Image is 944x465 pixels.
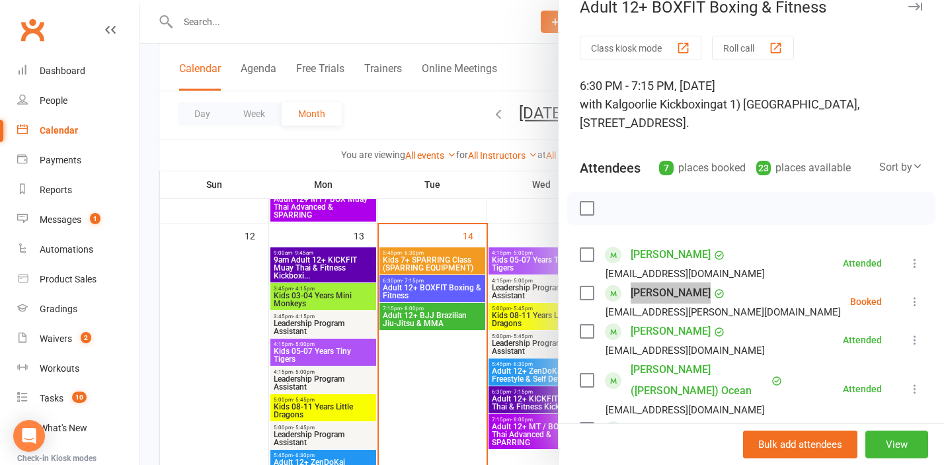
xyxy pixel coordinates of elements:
[17,384,139,413] a: Tasks 10
[756,161,771,175] div: 23
[659,161,674,175] div: 7
[17,324,139,354] a: Waivers 2
[712,36,794,60] button: Roll call
[17,116,139,146] a: Calendar
[631,282,711,304] a: [PERSON_NAME]
[17,235,139,265] a: Automations
[17,56,139,86] a: Dashboard
[40,393,63,403] div: Tasks
[40,214,81,225] div: Messages
[17,205,139,235] a: Messages 1
[17,413,139,443] a: What's New
[16,13,49,46] a: Clubworx
[40,333,72,344] div: Waivers
[17,265,139,294] a: Product Sales
[631,321,711,342] a: [PERSON_NAME]
[879,159,923,176] div: Sort by
[659,159,746,177] div: places booked
[606,304,841,321] div: [EMAIL_ADDRESS][PERSON_NAME][DOMAIN_NAME]
[631,419,711,440] a: [PERSON_NAME]
[40,65,85,76] div: Dashboard
[865,431,928,458] button: View
[743,431,857,458] button: Bulk add attendees
[81,332,91,343] span: 2
[40,185,72,195] div: Reports
[843,384,882,394] div: Attended
[13,420,45,452] div: Open Intercom Messenger
[40,363,79,374] div: Workouts
[606,342,765,359] div: [EMAIL_ADDRESS][DOMAIN_NAME]
[580,97,860,130] span: at 1) [GEOGRAPHIC_DATA], [STREET_ADDRESS].
[40,95,67,106] div: People
[40,125,78,136] div: Calendar
[17,86,139,116] a: People
[17,294,139,324] a: Gradings
[40,155,81,165] div: Payments
[17,354,139,384] a: Workouts
[40,304,77,314] div: Gradings
[72,392,87,403] span: 10
[631,244,711,265] a: [PERSON_NAME]
[843,259,882,268] div: Attended
[580,159,641,177] div: Attendees
[606,265,765,282] div: [EMAIL_ADDRESS][DOMAIN_NAME]
[40,274,97,284] div: Product Sales
[17,146,139,175] a: Payments
[90,213,100,224] span: 1
[850,297,882,306] div: Booked
[17,175,139,205] a: Reports
[606,402,765,419] div: [EMAIL_ADDRESS][DOMAIN_NAME]
[580,36,701,60] button: Class kiosk mode
[631,359,768,402] a: [PERSON_NAME] ([PERSON_NAME]) Ocean
[580,97,717,111] span: with Kalgoorlie Kickboxing
[580,77,923,132] div: 6:30 PM - 7:15 PM, [DATE]
[40,244,93,255] div: Automations
[843,335,882,345] div: Attended
[756,159,851,177] div: places available
[40,423,87,433] div: What's New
